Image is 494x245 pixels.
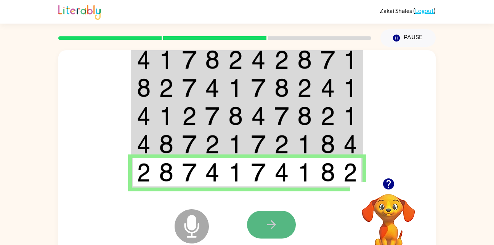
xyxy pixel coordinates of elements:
img: 4 [321,78,335,97]
img: 7 [274,107,289,126]
img: 2 [297,78,312,97]
img: 8 [321,163,335,182]
img: 1 [159,50,173,69]
img: 8 [321,135,335,154]
img: 4 [274,163,289,182]
img: 8 [159,135,173,154]
img: 8 [228,107,243,126]
img: 7 [251,78,266,97]
img: 4 [137,107,151,126]
img: 7 [321,50,335,69]
img: 8 [274,78,289,97]
img: 1 [297,135,312,154]
img: 4 [205,163,220,182]
img: 2 [228,50,243,69]
img: Literably [58,3,101,20]
img: 2 [274,50,289,69]
img: 2 [182,107,197,126]
img: 1 [297,163,312,182]
button: Pause [380,29,436,47]
img: 7 [251,163,266,182]
img: 1 [159,107,173,126]
img: 1 [343,50,357,69]
img: 4 [251,50,266,69]
img: 2 [274,135,289,154]
img: 1 [228,163,243,182]
img: 7 [205,107,220,126]
img: 1 [228,78,243,97]
img: 8 [297,107,312,126]
img: 7 [251,135,266,154]
img: 7 [182,135,197,154]
img: 7 [182,50,197,69]
img: 4 [251,107,266,126]
img: 8 [159,163,173,182]
div: ( ) [380,7,436,14]
a: Logout [415,7,434,14]
img: 7 [182,78,197,97]
img: 8 [205,50,220,69]
img: 2 [137,163,151,182]
img: 7 [182,163,197,182]
img: 8 [137,78,151,97]
img: 1 [228,135,243,154]
img: 2 [343,163,357,182]
span: Zakai Shales [380,7,413,14]
img: 4 [137,50,151,69]
img: 8 [297,50,312,69]
img: 1 [343,107,357,126]
img: 2 [321,107,335,126]
img: 4 [343,135,357,154]
img: 2 [205,135,220,154]
img: 1 [343,78,357,97]
img: 2 [159,78,173,97]
img: 4 [137,135,151,154]
img: 4 [205,78,220,97]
